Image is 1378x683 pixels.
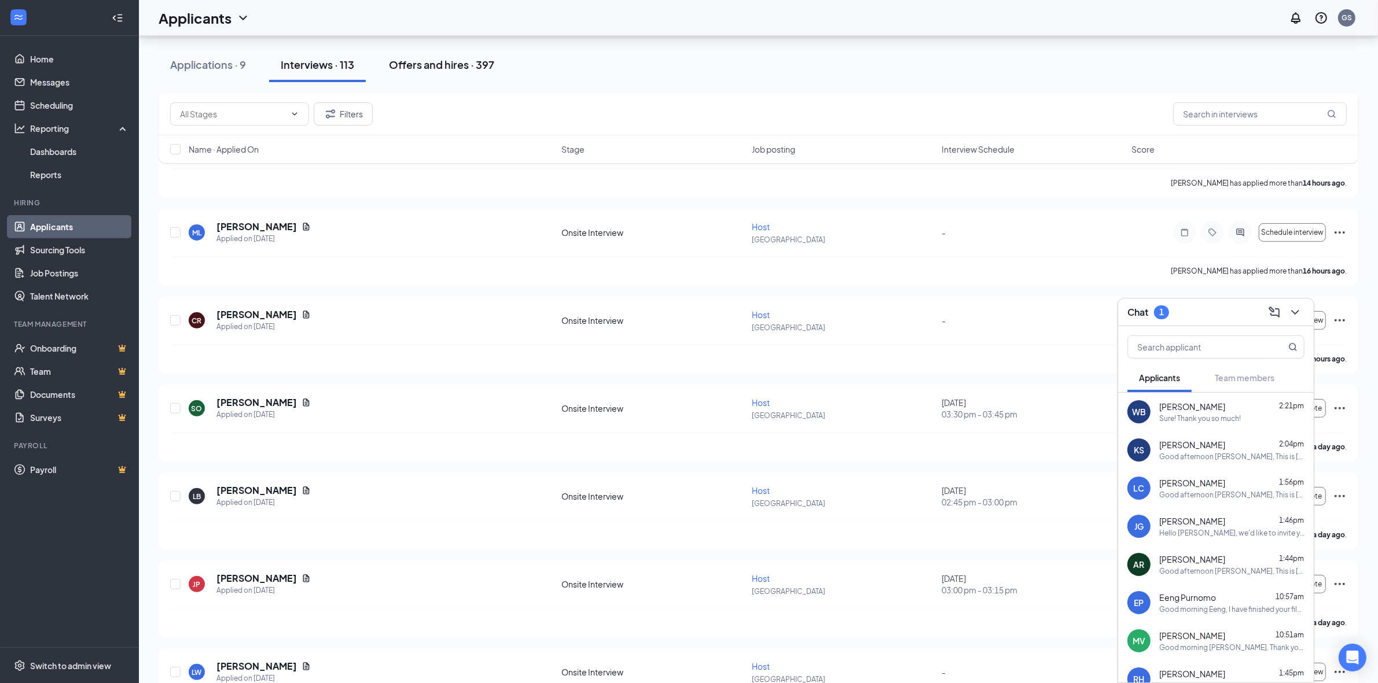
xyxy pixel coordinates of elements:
span: Schedule interview [1261,228,1324,237]
p: [PERSON_NAME] has applied more than . [1171,178,1347,188]
div: LW [192,667,202,677]
svg: MagnifyingGlass [1288,342,1298,352]
div: ML [192,228,201,238]
div: JP [193,579,201,589]
svg: Notifications [1289,11,1303,25]
b: 16 hours ago [1303,267,1345,275]
div: Applied on [DATE] [216,321,311,333]
a: Applicants [30,215,129,238]
svg: QuestionInfo [1314,11,1328,25]
div: EP [1134,597,1144,608]
div: Hello [PERSON_NAME], we'd like to invite you to a meeting with [PERSON_NAME] Japanese Steakhouse ... [1159,528,1304,538]
b: a day ago [1313,442,1345,451]
div: Applied on [DATE] [216,497,311,508]
svg: Settings [14,660,25,671]
a: Reports [30,163,129,186]
b: 17 hours ago [1303,355,1345,363]
p: [GEOGRAPHIC_DATA] [752,499,935,508]
svg: Ellipses [1333,401,1347,415]
div: Onsite Interview [562,403,745,414]
h5: [PERSON_NAME] [216,220,297,233]
a: SurveysCrown [30,406,129,429]
span: Host [752,309,770,320]
div: Onsite Interview [562,227,745,238]
span: 1:46pm [1279,516,1304,525]
span: Host [752,221,770,232]
input: All Stages [180,108,285,120]
h5: [PERSON_NAME] [216,660,297,673]
div: Applications · 9 [170,57,246,72]
div: Good afternoon [PERSON_NAME], This is [PERSON_NAME] from Kobe Japanese Steakhouse. I reviewed you... [1159,490,1304,500]
span: Team members [1215,372,1274,383]
a: TeamCrown [30,360,129,383]
div: Good afternoon [PERSON_NAME], This is [PERSON_NAME] from Kobe Japanese Steakhouse. I reviewed you... [1159,566,1304,576]
p: [GEOGRAPHIC_DATA] [752,586,935,596]
div: Offers and hires · 397 [389,57,494,72]
b: 14 hours ago [1303,179,1345,187]
h5: [PERSON_NAME] [216,572,297,585]
span: 1:45pm [1279,669,1304,677]
span: [PERSON_NAME] [1159,439,1225,451]
button: Filter Filters [314,102,373,125]
span: 2:21pm [1279,401,1304,410]
span: Host [752,485,770,496]
div: Hiring [14,198,127,208]
a: OnboardingCrown [30,337,129,360]
div: [DATE] [942,397,1125,420]
svg: Analysis [14,123,25,134]
p: [GEOGRAPHIC_DATA] [752,411,935,420]
svg: Ellipses [1333,489,1347,503]
div: AR [1134,559,1145,570]
a: Messages [30,71,129,94]
b: a day ago [1313,618,1345,627]
h5: [PERSON_NAME] [216,396,297,409]
svg: Ellipses [1333,313,1347,327]
div: CR [192,316,202,326]
div: Team Management [14,319,127,329]
div: Interviews · 113 [281,57,354,72]
a: Home [30,47,129,71]
svg: Document [302,310,311,319]
div: Onsite Interview [562,578,745,590]
svg: ChevronDown [236,11,250,25]
a: Scheduling [30,94,129,117]
span: [PERSON_NAME] [1159,401,1225,412]
span: Stage [562,143,585,155]
svg: WorkstreamLogo [13,12,24,23]
div: Good morning Eeng, I have finished your file on my end and sent it over to the Managers at the st... [1159,604,1304,614]
span: 10:51am [1276,630,1304,639]
input: Search applicant [1128,336,1265,358]
div: SO [192,404,203,414]
span: - [942,315,946,326]
span: 02:45 pm - 03:00 pm [942,496,1125,508]
span: Name · Applied On [189,143,259,155]
span: [PERSON_NAME] [1159,553,1225,565]
h3: Chat [1127,306,1148,319]
div: JG [1134,520,1144,532]
div: Applied on [DATE] [216,409,311,420]
span: 1:44pm [1279,554,1304,563]
div: Payroll [14,441,127,451]
a: Dashboards [30,140,129,163]
div: Onsite Interview [562,490,745,502]
svg: Document [302,662,311,671]
span: Eeng Purnomo [1159,592,1216,603]
a: Job Postings [30,261,129,285]
span: 03:30 pm - 03:45 pm [942,408,1125,420]
p: [PERSON_NAME] has applied more than . [1171,266,1347,276]
span: [PERSON_NAME] [1159,515,1225,527]
span: Host [752,573,770,584]
div: WB [1132,406,1146,418]
span: Interview Schedule [942,143,1015,155]
h5: [PERSON_NAME] [216,484,297,497]
svg: Filter [324,107,337,121]
button: ChevronDown [1286,303,1304,322]
a: PayrollCrown [30,458,129,481]
p: [GEOGRAPHIC_DATA] [752,323,935,333]
div: [DATE] [942,573,1125,596]
svg: ActiveChat [1233,228,1247,237]
span: Job posting [752,143,795,155]
span: - [942,227,946,238]
svg: Document [302,574,311,583]
div: Good afternoon [PERSON_NAME], This is [PERSON_NAME] from Kobe Japanese Steakhouse. I reviewed you... [1159,452,1304,462]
